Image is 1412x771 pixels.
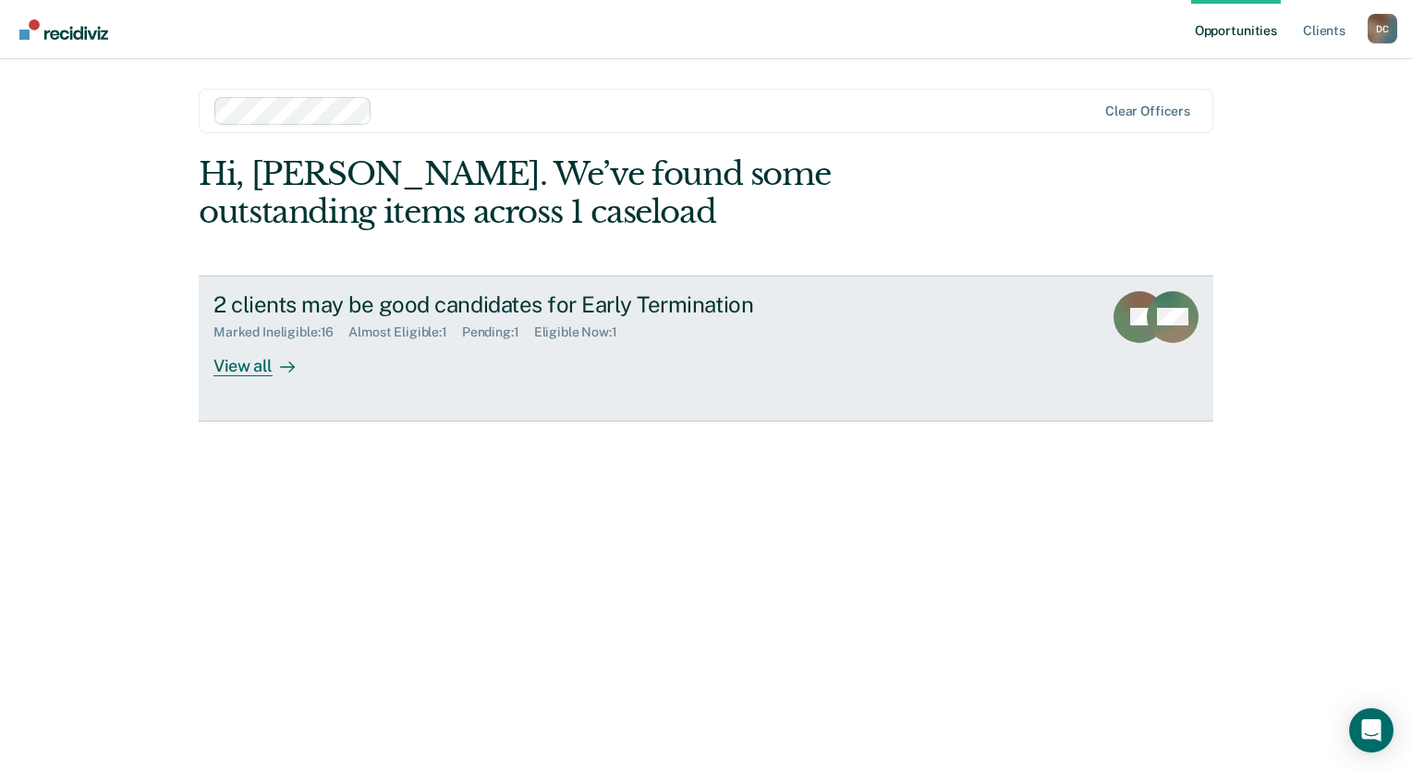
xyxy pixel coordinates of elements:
div: Open Intercom Messenger [1349,708,1394,753]
div: Clear officers [1105,104,1190,119]
div: Eligible Now : 1 [534,324,632,340]
div: 2 clients may be good candidates for Early Termination [213,291,862,318]
div: Marked Ineligible : 16 [213,324,348,340]
button: Profile dropdown button [1368,14,1397,43]
div: D C [1368,14,1397,43]
div: Pending : 1 [462,324,534,340]
a: 2 clients may be good candidates for Early TerminationMarked Ineligible:16Almost Eligible:1Pendin... [199,275,1213,422]
div: View all [213,340,317,376]
div: Hi, [PERSON_NAME]. We’ve found some outstanding items across 1 caseload [199,155,1010,231]
img: Recidiviz [19,19,108,40]
div: Almost Eligible : 1 [348,324,462,340]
